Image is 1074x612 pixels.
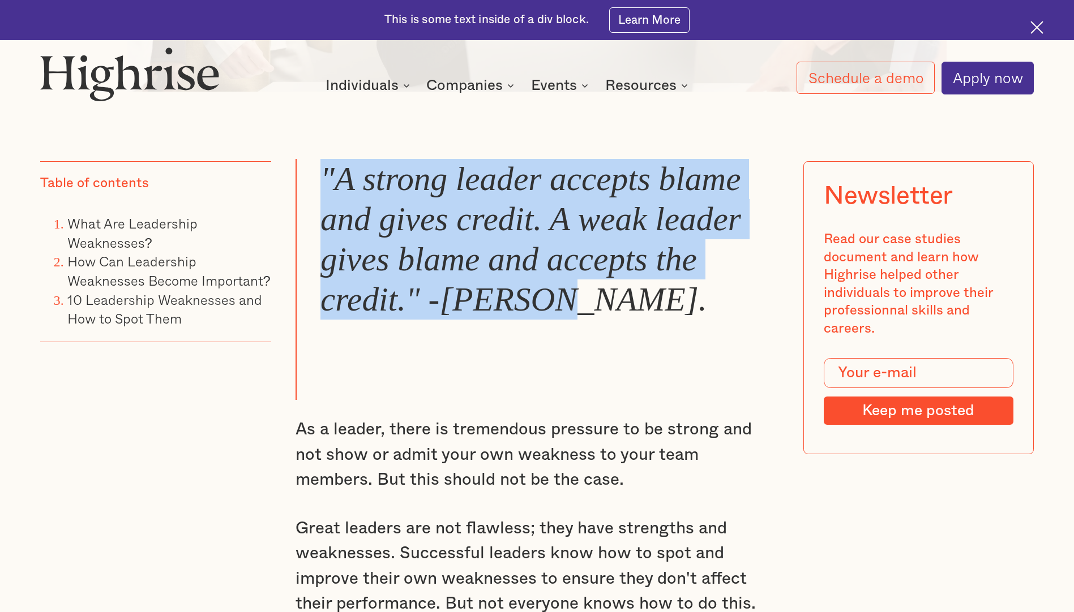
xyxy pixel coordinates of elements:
div: Events [531,79,592,92]
div: Table of contents [40,175,149,193]
a: How Can Leadership Weaknesses Become Important? [67,251,271,291]
div: Resources [605,79,677,92]
a: Apply now [942,62,1034,94]
input: Keep me posted [824,396,1013,425]
form: Modal Form [824,358,1013,425]
a: What Are Leadership Weaknesses? [67,213,198,253]
p: As a leader, there is tremendous pressure to be strong and not show or admit your own weakness to... [296,417,778,492]
div: Resources [605,79,691,92]
a: Schedule a demo [797,62,934,94]
em: "A strong leader accepts blame and gives credit. A weak leader gives blame and accepts the credit... [320,160,741,318]
img: Highrise logo [40,47,220,101]
div: Events [531,79,577,92]
div: This is some text inside of a div block. [384,12,589,28]
div: Newsletter [824,182,953,211]
div: Individuals [326,79,413,92]
div: Companies [426,79,517,92]
div: Individuals [326,79,399,92]
a: 10 Leadership Weaknesses and How to Spot Them [67,288,262,329]
div: Companies [426,79,503,92]
div: Read our case studies document and learn how Highrise helped other individuals to improve their p... [824,231,1013,338]
input: Your e-mail [824,358,1013,388]
a: Learn More [609,7,690,33]
img: Cross icon [1030,21,1043,34]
